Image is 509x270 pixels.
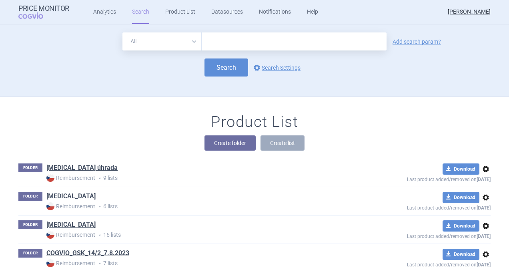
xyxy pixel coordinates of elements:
[95,260,103,268] i: •
[46,220,96,231] h1: BENLYSTA
[46,220,96,229] a: [MEDICAL_DATA]
[349,260,491,268] p: Last product added/removed on
[46,249,129,258] a: COGVIO_GSK_14/2_7.8.2023
[204,135,256,151] button: Create folder
[46,163,118,174] h1: Augmentin úhrada
[349,232,491,239] p: Last product added/removed on
[443,163,479,175] button: Download
[349,203,491,211] p: Last product added/removed on
[261,135,305,151] button: Create list
[18,163,42,172] p: FOLDER
[46,231,349,239] p: 16 lists
[18,12,54,19] span: COGVIO
[18,249,42,258] p: FOLDER
[95,174,103,182] i: •
[443,220,479,232] button: Download
[46,202,349,211] p: 6 lists
[443,249,479,260] button: Download
[46,174,95,182] strong: Reimbursement
[95,203,103,211] i: •
[46,192,96,201] a: [MEDICAL_DATA]
[18,220,42,229] p: FOLDER
[252,63,301,73] a: Search Settings
[46,163,118,172] a: [MEDICAL_DATA] úhrada
[18,4,69,12] strong: Price Monitor
[18,192,42,201] p: FOLDER
[46,259,349,268] p: 7 lists
[46,192,96,202] h1: Avodart
[204,58,248,77] button: Search
[477,205,491,211] strong: [DATE]
[46,174,54,182] img: CZ
[443,192,479,203] button: Download
[393,39,441,44] a: Add search param?
[46,202,54,210] img: CZ
[46,202,95,210] strong: Reimbursement
[477,177,491,182] strong: [DATE]
[18,4,69,20] a: Price MonitorCOGVIO
[95,231,103,239] i: •
[46,231,54,239] img: CZ
[211,113,298,131] h1: Product List
[46,259,95,267] strong: Reimbursement
[46,259,54,267] img: CZ
[477,234,491,239] strong: [DATE]
[46,249,129,259] h1: COGVIO_GSK_14/2_7.8.2023
[46,174,349,182] p: 9 lists
[477,262,491,268] strong: [DATE]
[349,175,491,182] p: Last product added/removed on
[46,231,95,239] strong: Reimbursement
